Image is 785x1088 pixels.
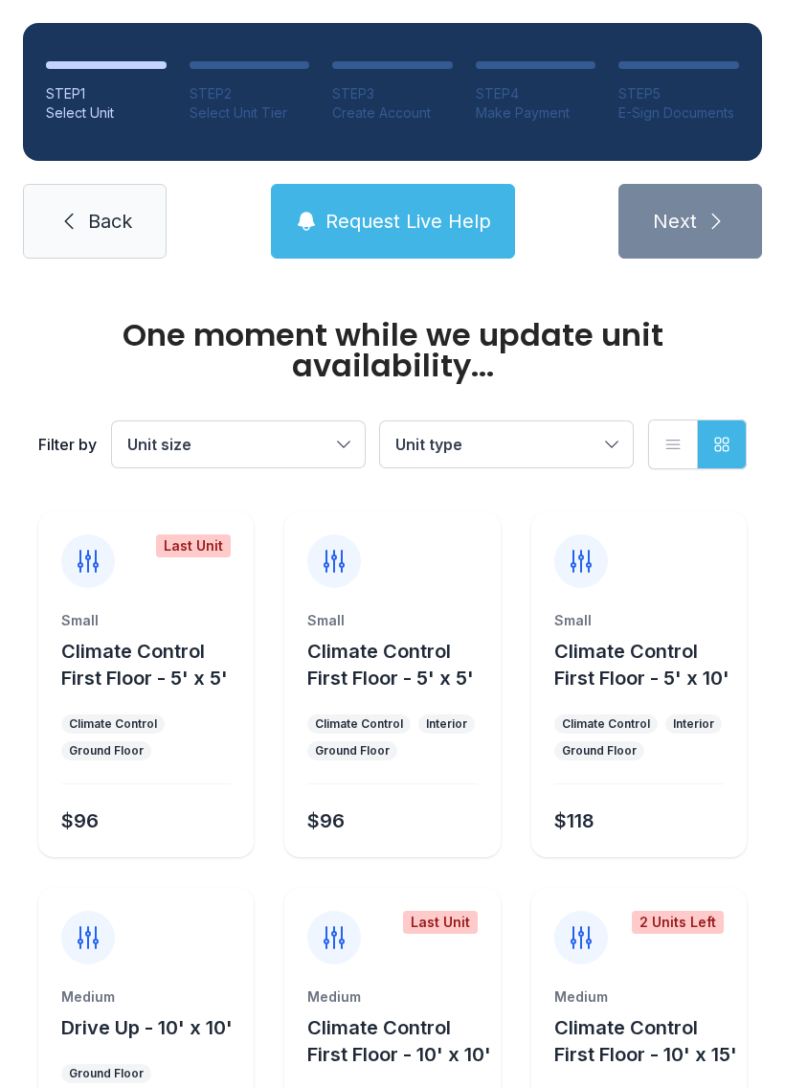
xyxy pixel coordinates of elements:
span: Next [653,208,697,235]
div: Make Payment [476,103,596,123]
button: Unit type [380,421,633,467]
span: Climate Control First Floor - 5' x 5' [307,640,474,690]
div: Medium [307,987,477,1007]
div: Ground Floor [69,1066,144,1081]
span: Back [88,208,132,235]
button: Drive Up - 10' x 10' [61,1014,233,1041]
div: Climate Control [69,716,157,732]
div: Select Unit Tier [190,103,310,123]
div: Last Unit [156,534,231,557]
div: Select Unit [46,103,167,123]
button: Climate Control First Floor - 5' x 5' [307,638,492,691]
div: STEP 5 [618,84,739,103]
div: Medium [61,987,231,1007]
span: Unit type [395,435,462,454]
span: Climate Control First Floor - 10' x 10' [307,1016,491,1066]
div: Filter by [38,433,97,456]
span: Climate Control First Floor - 10' x 15' [554,1016,737,1066]
div: STEP 2 [190,84,310,103]
button: Climate Control First Floor - 5' x 10' [554,638,739,691]
div: Create Account [332,103,453,123]
button: Climate Control First Floor - 10' x 10' [307,1014,492,1068]
div: Last Unit [403,911,478,934]
span: Drive Up - 10' x 10' [61,1016,233,1039]
div: Small [554,611,724,630]
div: Interior [673,716,714,732]
div: E-Sign Documents [618,103,739,123]
div: Small [307,611,477,630]
div: 2 Units Left [632,911,724,934]
div: $118 [554,807,594,834]
div: Medium [554,987,724,1007]
button: Climate Control First Floor - 5' x 5' [61,638,246,691]
span: Climate Control First Floor - 5' x 5' [61,640,228,690]
div: Ground Floor [315,743,390,759]
div: Climate Control [315,716,403,732]
div: STEP 1 [46,84,167,103]
button: Unit size [112,421,365,467]
div: $96 [61,807,99,834]
div: Interior [426,716,467,732]
span: Request Live Help [325,208,491,235]
div: STEP 4 [476,84,596,103]
div: $96 [307,807,345,834]
span: Climate Control First Floor - 5' x 10' [554,640,729,690]
div: Ground Floor [69,743,144,759]
div: Ground Floor [562,743,637,759]
div: Small [61,611,231,630]
span: Unit size [127,435,191,454]
div: STEP 3 [332,84,453,103]
div: One moment while we update unit availability... [38,320,747,381]
div: Climate Control [562,716,650,732]
button: Climate Control First Floor - 10' x 15' [554,1014,739,1068]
